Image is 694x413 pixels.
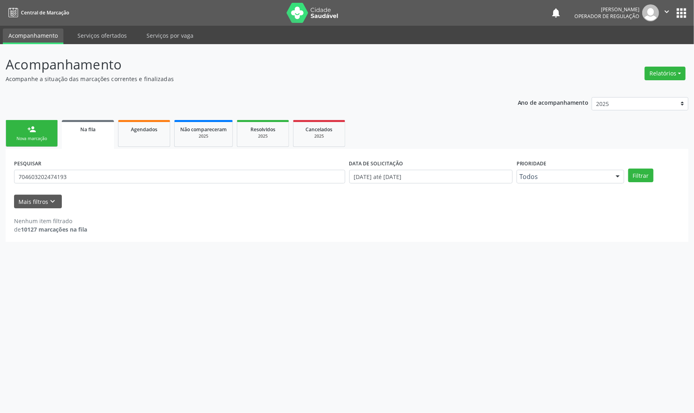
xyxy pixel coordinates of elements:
p: Acompanhamento [6,55,484,75]
a: Serviços por vaga [141,28,199,43]
span: Na fila [80,126,96,133]
p: Ano de acompanhamento [518,97,589,107]
a: Serviços ofertados [72,28,132,43]
input: Selecione um intervalo [349,170,513,183]
a: Central de Marcação [6,6,69,19]
div: de [14,225,87,234]
div: [PERSON_NAME] [574,6,639,13]
div: 2025 [299,133,339,139]
button: Mais filtroskeyboard_arrow_down [14,195,62,209]
div: person_add [27,125,36,134]
button:  [659,4,674,21]
span: Cancelados [306,126,333,133]
span: Central de Marcação [21,9,69,16]
i:  [662,7,671,16]
div: 2025 [180,133,227,139]
span: Operador de regulação [574,13,639,20]
img: img [642,4,659,21]
div: Nova marcação [12,136,52,142]
label: DATA DE SOLICITAÇÃO [349,157,403,170]
input: Nome, CNS [14,170,345,183]
label: Prioridade [517,157,547,170]
p: Acompanhe a situação das marcações correntes e finalizadas [6,75,484,83]
span: Agendados [131,126,157,133]
strong: 10127 marcações na fila [21,226,87,233]
span: Todos [519,173,608,181]
div: 2025 [243,133,283,139]
div: Nenhum item filtrado [14,217,87,225]
a: Acompanhamento [3,28,63,44]
i: keyboard_arrow_down [49,197,57,206]
button: Relatórios [645,67,686,80]
button: apps [674,6,688,20]
span: Resolvidos [250,126,275,133]
span: Não compareceram [180,126,227,133]
button: Filtrar [628,169,653,182]
label: PESQUISAR [14,157,41,170]
button: notifications [550,7,562,18]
